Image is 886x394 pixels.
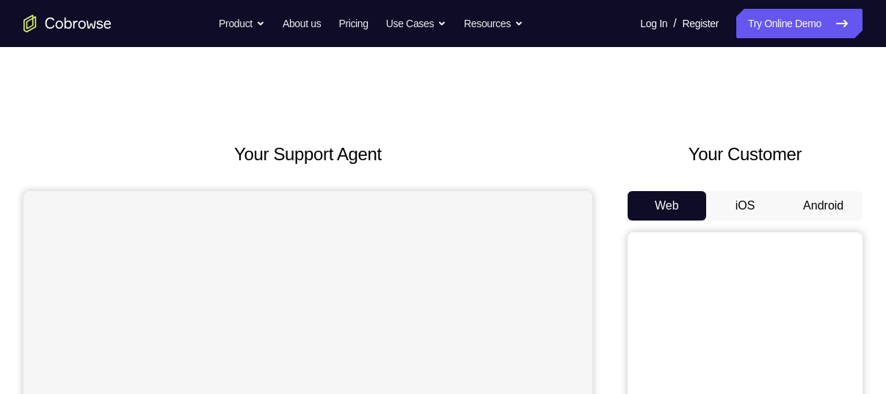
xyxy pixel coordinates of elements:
[784,191,863,221] button: Android
[464,9,523,38] button: Resources
[219,9,265,38] button: Product
[628,191,706,221] button: Web
[683,9,719,38] a: Register
[283,9,321,38] a: About us
[736,9,863,38] a: Try Online Demo
[386,9,446,38] button: Use Cases
[640,9,667,38] a: Log In
[23,15,112,32] a: Go to the home page
[706,191,785,221] button: iOS
[673,15,676,32] span: /
[23,141,592,168] h2: Your Support Agent
[628,141,863,168] h2: Your Customer
[338,9,368,38] a: Pricing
